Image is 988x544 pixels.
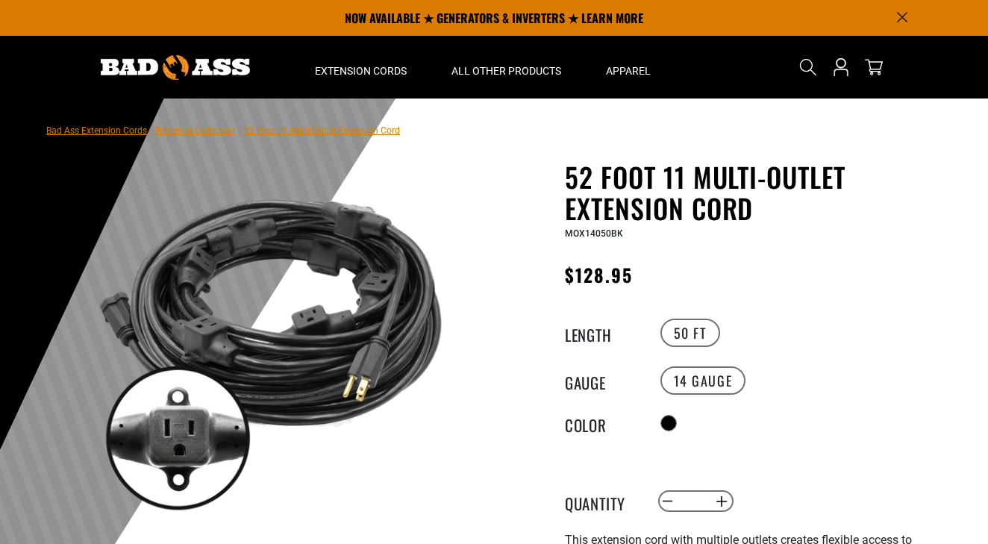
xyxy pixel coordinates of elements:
img: black [90,164,450,524]
h1: 52 Foot 11 Multi-Outlet Extension Cord [565,161,931,224]
summary: Extension Cords [293,36,429,99]
nav: breadcrumbs [46,121,400,139]
summary: All Other Products [429,36,584,99]
span: MOX14050BK [565,228,623,239]
span: 52 Foot 11 Multi-Outlet Extension Cord [244,125,400,136]
summary: Apparel [584,36,673,99]
summary: Search [796,55,820,79]
span: Apparel [606,64,651,78]
label: 50 FT [660,319,720,347]
legend: Color [565,413,640,433]
a: Bad Ass Extension Cords [46,125,147,136]
span: All Other Products [451,64,561,78]
span: › [150,125,153,136]
label: 14 Gauge [660,366,746,395]
legend: Gauge [565,371,640,390]
img: Bad Ass Extension Cords [101,55,250,80]
legend: Length [565,323,640,343]
a: Return to Collection [156,125,235,136]
label: Quantity [565,492,640,511]
span: Extension Cords [315,64,407,78]
span: › [238,125,241,136]
span: $128.95 [565,261,634,288]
